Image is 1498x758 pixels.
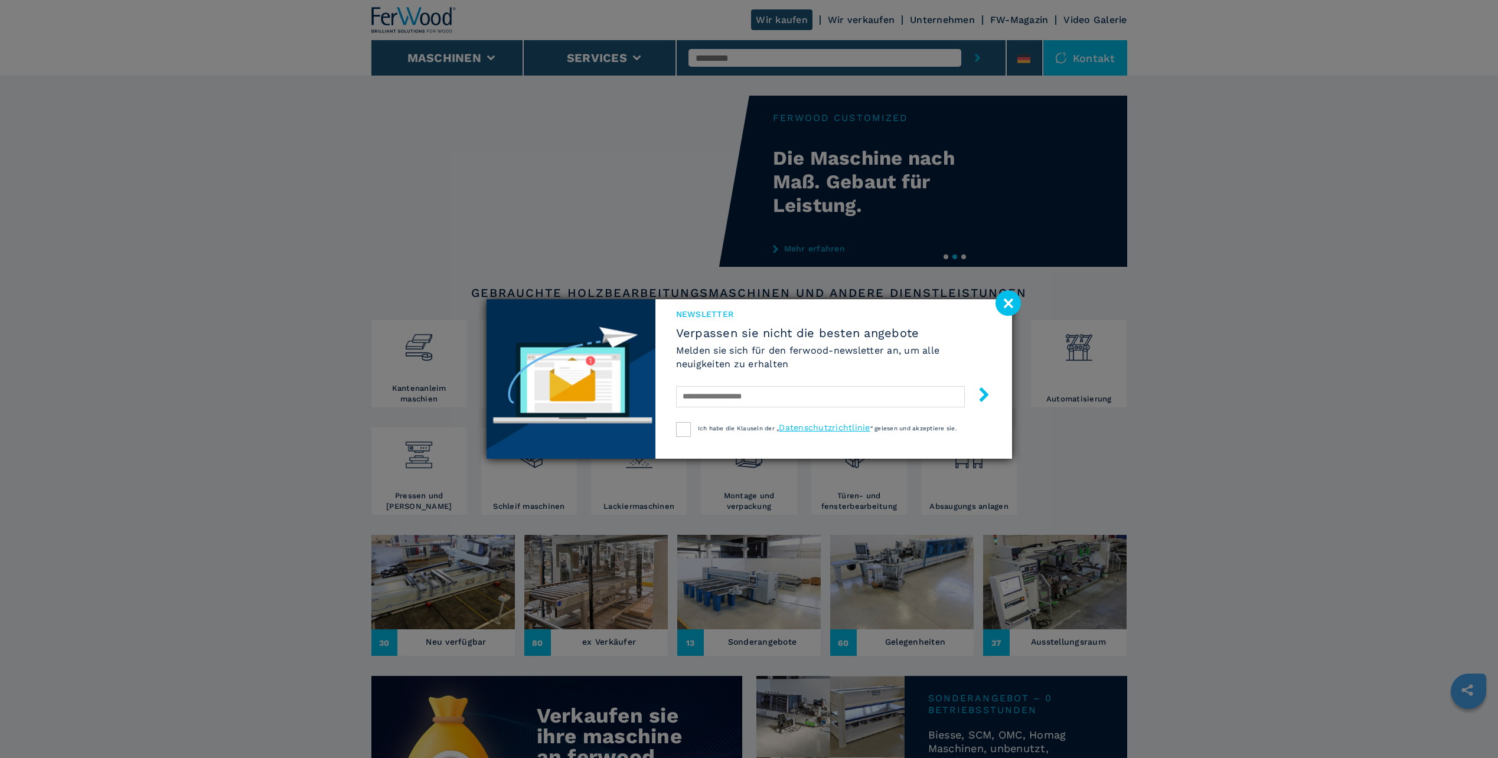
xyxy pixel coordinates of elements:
span: “ gelesen und akzeptiere sie. [870,425,957,432]
img: Newsletter image [487,299,655,459]
span: Newsletter [676,308,991,320]
h6: Melden sie sich für den ferwood-newsletter an, um alle neuigkeiten zu erhalten [676,344,991,371]
a: Datenschutzrichtlinie [779,423,870,432]
button: submit-button [965,383,991,410]
span: Ich habe die Klauseln der „ [698,425,779,432]
span: Verpassen sie nicht die besten angebote [676,326,991,340]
